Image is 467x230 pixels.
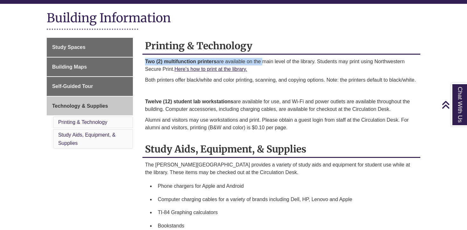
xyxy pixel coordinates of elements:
[442,100,465,109] a: Back to Top
[145,59,216,64] strong: Two (2) multifunction printers
[47,38,133,150] div: Guide Page Menu
[47,77,133,96] a: Self-Guided Tour
[52,64,87,70] span: Building Maps
[52,44,86,50] span: Study Spaces
[142,141,420,158] h2: Study Aids, Equipment, & Supplies
[142,38,420,55] h2: Printing & Technology
[145,99,233,104] strong: Twelve (12) student lab workstations
[47,97,133,116] a: Technology & Supplies
[155,206,418,219] li: TI-84 Graphing calculators
[145,58,418,73] p: are available on the main level of the library. ​Students may print using Northwestern Secure Print.
[145,76,418,84] p: Both printers offer black/white and color printing, scanning, and copying options. Note: the prin...
[52,84,93,89] span: Self-Guided Tour
[52,103,108,109] span: Technology & Supplies
[175,66,247,72] a: Here’s how to print at the library.
[58,132,116,146] a: Study Aids, Equipment, & Supplies
[58,119,107,125] a: Printing & Technology
[145,98,418,113] p: are available for use, and Wi-Fi and power outlets are available throughout the building. Compute...
[47,10,420,27] h1: Building Information
[47,58,133,77] a: Building Maps
[155,193,418,206] li: Computer charging cables for a variety of brands including Dell, HP, Lenovo and Apple
[145,161,418,176] p: The [PERSON_NAME][GEOGRAPHIC_DATA] provides a variety of study aids and equipment for student use...
[145,116,418,132] p: Alumni and visitors may use workstations and print. Please obtain a guest login from staff at the...
[155,179,418,193] li: Phone chargers for Apple and Android
[47,38,133,57] a: Study Spaces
